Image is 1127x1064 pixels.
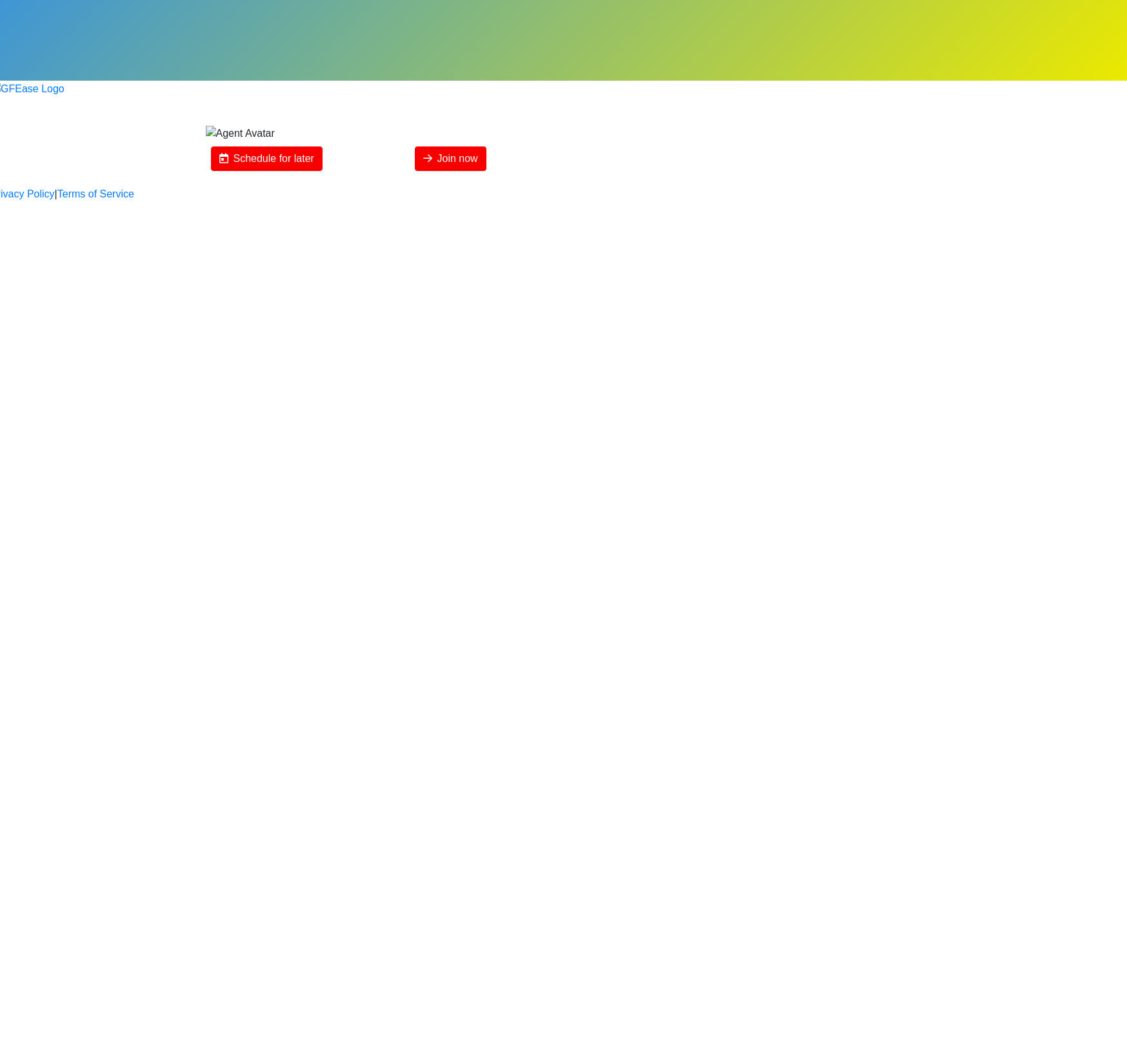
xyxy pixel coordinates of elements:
a: Terms of Service [57,186,134,202]
button: Join now [415,146,486,171]
button: Schedule for later [211,146,323,171]
img: Agent Avatar [206,126,275,141]
a: | [55,186,57,202]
